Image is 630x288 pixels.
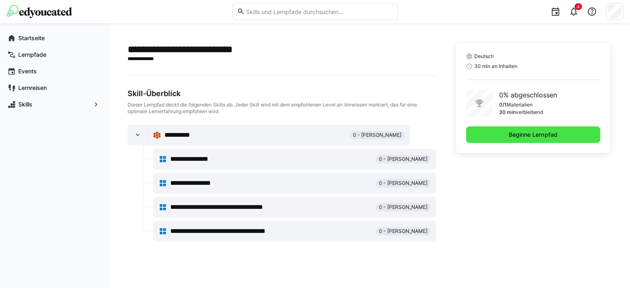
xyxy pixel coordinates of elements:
button: Beginne Lernpfad [466,126,600,143]
span: 0 - [PERSON_NAME] [379,180,427,186]
span: 4 [577,4,579,9]
span: Deutsch [474,53,494,60]
p: Materialien [507,102,533,108]
div: Skill-Überblick [128,89,436,98]
span: 0 - [PERSON_NAME] [379,228,427,235]
span: Beginne Lernpfad [507,131,558,139]
p: 0/1 [499,102,507,108]
p: 30 min [499,109,516,116]
span: 0 - [PERSON_NAME] [379,204,427,211]
div: Dieser Lernpfad deckt die folgenden Skills ab. Jeder Skill wird mit dem empfohlenen Level an Vorw... [128,102,436,115]
span: 0 - [PERSON_NAME] [379,156,427,162]
p: 0% abgeschlossen [499,90,557,100]
input: Skills und Lernpfade durchsuchen… [245,8,393,15]
p: verbleibend [516,109,543,116]
span: 0 - [PERSON_NAME] [353,132,401,138]
span: 30 min an Inhalten [474,63,517,70]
